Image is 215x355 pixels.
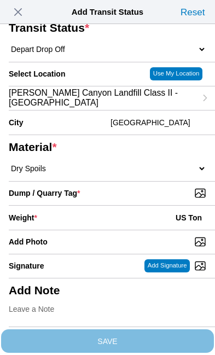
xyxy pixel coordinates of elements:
ion-label: Add Note [9,284,202,297]
ion-label: City [9,118,106,127]
label: Select Location [9,69,65,78]
ion-label: Weight [9,213,37,222]
ion-label: Transit Status [9,21,202,34]
span: [PERSON_NAME] Canyon Landfill Class II - [GEOGRAPHIC_DATA] [9,88,196,108]
ion-label: US Ton [176,213,202,222]
ion-button: Add Signature [144,259,190,272]
ion-button: Reset [178,3,207,21]
label: Signature [9,261,44,270]
ion-label: Material [9,141,202,154]
ion-button: Use My Location [150,67,202,80]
